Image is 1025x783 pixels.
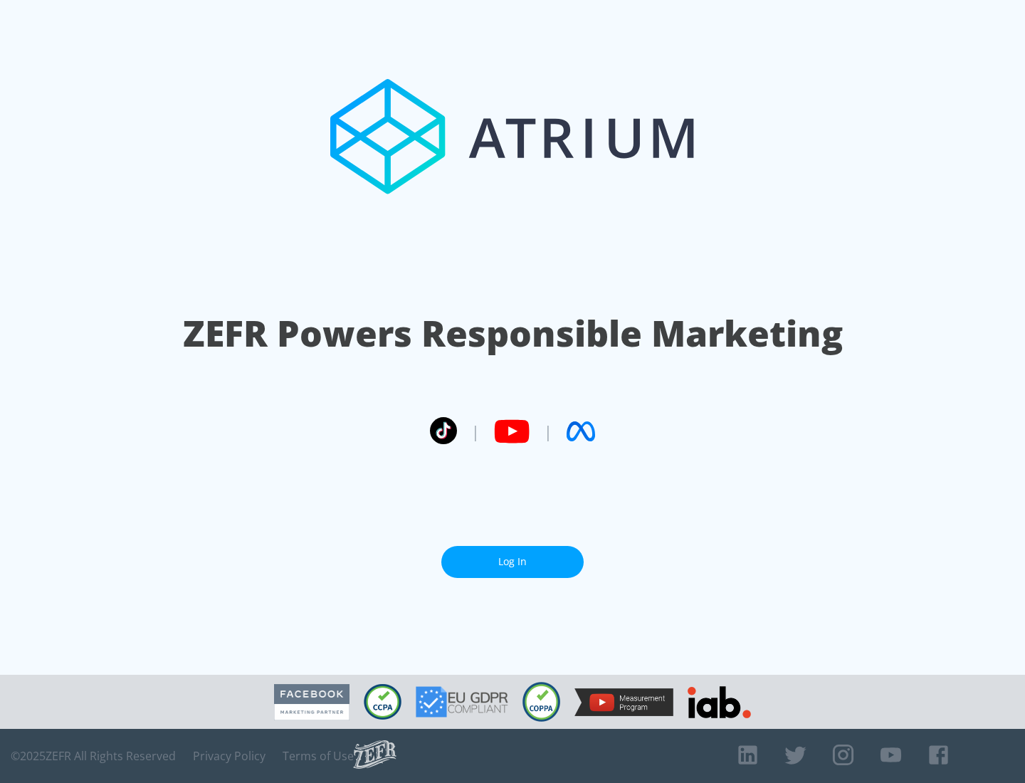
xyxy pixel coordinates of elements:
span: | [544,421,552,442]
img: IAB [688,686,751,718]
img: COPPA Compliant [522,682,560,722]
span: © 2025 ZEFR All Rights Reserved [11,749,176,763]
span: | [471,421,480,442]
h1: ZEFR Powers Responsible Marketing [183,309,843,358]
img: Facebook Marketing Partner [274,684,349,720]
img: GDPR Compliant [416,686,508,718]
a: Privacy Policy [193,749,266,763]
img: CCPA Compliant [364,684,401,720]
img: YouTube Measurement Program [574,688,673,716]
a: Terms of Use [283,749,354,763]
a: Log In [441,546,584,578]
